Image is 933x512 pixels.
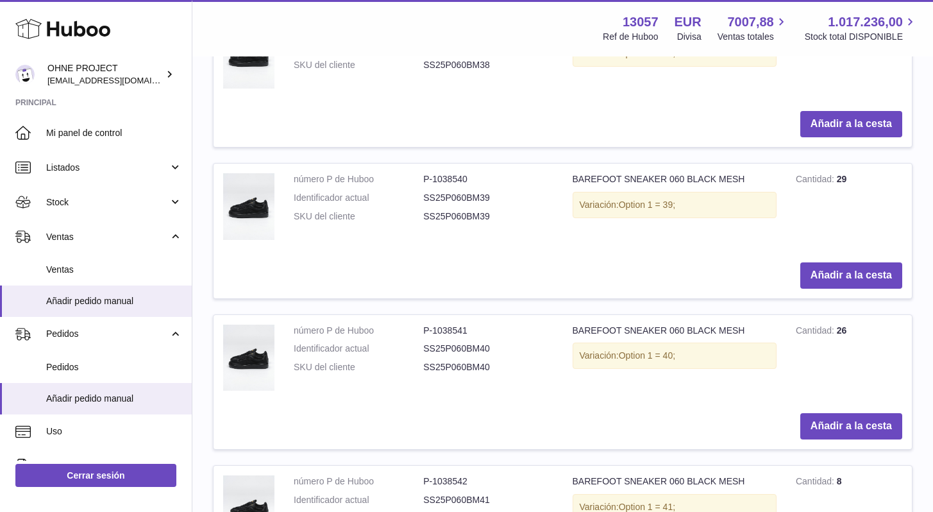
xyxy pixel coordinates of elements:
[796,325,837,339] strong: Cantidad
[423,343,553,355] dd: SS25P060BM40
[294,494,423,506] dt: Identificador actual
[619,502,675,512] span: Option 1 = 41;
[573,343,777,369] div: Variación:
[423,210,553,223] dd: SS25P060BM39
[423,173,553,185] dd: P-1038540
[294,173,423,185] dt: número P de Huboo
[718,13,789,43] a: 7007,88 Ventas totales
[563,12,786,101] td: BAREFOOT SNEAKER 060 BLACK MESH
[223,173,274,240] img: BAREFOOT SNEAKER 060 BLACK MESH
[805,31,918,43] span: Stock total DISPONIBLE
[294,192,423,204] dt: Identificador actual
[677,31,702,43] div: Divisa
[423,59,553,71] dd: SS25P060BM38
[46,425,182,438] span: Uso
[786,164,912,253] td: 29
[46,295,182,307] span: Añadir pedido manual
[800,413,902,439] button: Añadir a la cesta
[786,12,912,101] td: 34
[423,494,553,506] dd: SS25P060BM41
[727,13,773,31] span: 7007,88
[623,13,659,31] strong: 13057
[294,343,423,355] dt: Identificador actual
[796,476,837,490] strong: Cantidad
[718,31,789,43] span: Ventas totales
[603,31,658,43] div: Ref de Huboo
[46,162,169,174] span: Listados
[423,192,553,204] dd: SS25P060BM39
[675,13,702,31] strong: EUR
[15,65,35,84] img: support@ohneproject.com
[786,315,912,404] td: 26
[423,475,553,488] dd: P-1038542
[46,127,182,139] span: Mi panel de control
[294,361,423,373] dt: SKU del cliente
[294,59,423,71] dt: SKU del cliente
[46,328,169,340] span: Pedidos
[805,13,918,43] a: 1.017.236,00 Stock total DISPONIBLE
[294,210,423,223] dt: SKU del cliente
[619,350,675,361] span: Option 1 = 40;
[46,231,169,243] span: Ventas
[46,460,169,472] span: Facturación y pagos
[563,164,786,253] td: BAREFOOT SNEAKER 060 BLACK MESH
[800,111,902,137] button: Añadir a la cesta
[573,192,777,218] div: Variación:
[796,174,837,187] strong: Cantidad
[828,13,903,31] span: 1.017.236,00
[423,325,553,337] dd: P-1038541
[223,325,274,391] img: BAREFOOT SNEAKER 060 BLACK MESH
[423,361,553,373] dd: SS25P060BM40
[563,315,786,404] td: BAREFOOT SNEAKER 060 BLACK MESH
[47,75,189,85] span: [EMAIL_ADDRESS][DOMAIN_NAME]
[294,325,423,337] dt: número P de Huboo
[46,361,182,373] span: Pedidos
[294,475,423,488] dt: número P de Huboo
[800,262,902,289] button: Añadir a la cesta
[46,393,182,405] span: Añadir pedido manual
[46,196,169,209] span: Stock
[15,464,176,487] a: Cerrar sesión
[619,200,675,210] span: Option 1 = 39;
[46,264,182,276] span: Ventas
[47,62,163,87] div: OHNE PROJECT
